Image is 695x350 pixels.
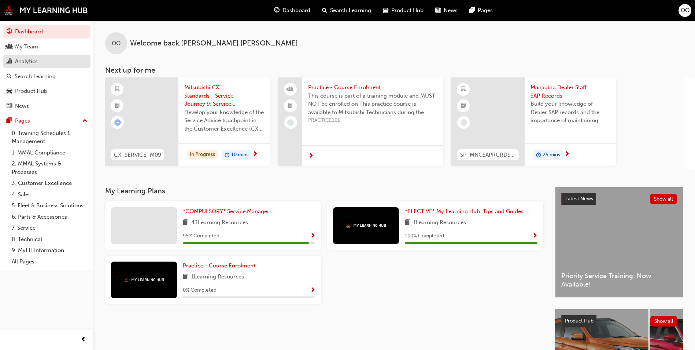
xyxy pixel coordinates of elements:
[308,153,314,160] span: next-icon
[252,151,258,158] span: next-icon
[405,207,526,216] a: *ELECTIVE* My Learning Hub: Tips and Guides
[9,222,90,234] a: 7. Service
[377,3,429,18] a: car-iconProduct Hub
[9,178,90,189] a: 3. Customer Excellence
[565,318,594,324] span: Product Hub
[561,315,677,327] a: Product HubShow all
[565,196,593,202] span: Latest News
[444,6,458,15] span: News
[9,245,90,256] a: 9. MyLH Information
[183,208,269,215] span: *COMPULSORY* Service Manager
[478,6,493,15] span: Pages
[7,73,12,80] span: search-icon
[3,23,90,114] button: DashboardMy TeamAnalyticsSearch LearningProduct HubNews
[278,77,443,166] a: Practice - Course EnrolmentThis course is part of a training module and MUST NOT be enrolled on T...
[130,39,298,48] span: Welcome back , [PERSON_NAME] [PERSON_NAME]
[308,83,437,92] span: Practice - Course Enrolment
[15,43,38,51] div: My Team
[435,6,441,15] span: news-icon
[451,77,616,166] a: SP_MNGSAPRCRDS_M1Managing Dealer Staff SAP RecordsBuild your knowledge of Dealer SAP records and ...
[536,150,541,160] span: duration-icon
[469,6,475,15] span: pages-icon
[15,87,47,95] div: Product Hub
[3,84,90,98] a: Product Hub
[7,58,12,65] span: chart-icon
[429,3,463,18] a: news-iconNews
[405,208,524,215] span: *ELECTIVE* My Learning Hub: Tips and Guides
[561,272,677,288] span: Priority Service Training: Now Available!
[15,102,29,110] div: News
[183,262,258,270] a: Practice - Course Enrolment
[413,218,466,227] span: 1 Learning Resources
[112,39,121,48] span: OO
[310,286,315,295] button: Show Progress
[564,151,570,158] span: next-icon
[183,273,188,282] span: book-icon
[3,114,90,128] button: Pages
[310,287,315,294] span: Show Progress
[650,194,677,204] button: Show all
[183,218,188,227] span: book-icon
[3,55,90,68] a: Analytics
[9,158,90,178] a: 2. MMAL Systems & Processes
[105,187,543,195] h3: My Learning Plans
[9,234,90,245] a: 8. Technical
[9,147,90,158] a: 1. MMAL Compliance
[183,207,272,216] a: *COMPULSORY* Service Manager
[461,101,466,111] span: booktick-icon
[405,232,444,240] span: 100 % Completed
[460,151,516,159] span: SP_MNGSAPRCRDS_M1
[543,151,560,159] span: 25 mins
[9,189,90,200] a: 4. Sales
[115,85,120,94] span: learningResourceType_ELEARNING-icon
[7,103,12,110] span: news-icon
[288,85,293,94] span: people-icon
[7,118,12,124] span: pages-icon
[3,40,90,54] a: My Team
[7,29,12,35] span: guage-icon
[310,231,315,241] button: Show Progress
[532,233,537,240] span: Show Progress
[9,211,90,223] a: 6. Parts & Accessories
[184,108,264,133] span: Develop your knowledge of the Service Advice touchpoint in the Customer Excellence (CX) Service j...
[532,231,537,241] button: Show Progress
[268,3,316,18] a: guage-iconDashboard
[183,286,217,295] span: 0 % Completed
[322,6,327,15] span: search-icon
[105,77,270,166] a: CX_SERVICE_M09Mitsubishi CX Standards - Service Journey 9: Service AdviceDevelop your knowledge o...
[7,44,12,50] span: people-icon
[282,6,310,15] span: Dashboard
[4,6,88,15] img: mmal
[114,151,161,159] span: CX_SERVICE_M09
[124,277,164,282] img: mmal
[15,72,56,81] div: Search Learning
[650,316,678,327] button: Show all
[288,101,293,111] span: booktick-icon
[287,119,294,126] span: learningRecordVerb_NONE-icon
[7,88,12,95] span: car-icon
[310,233,315,240] span: Show Progress
[184,83,264,108] span: Mitsubishi CX Standards - Service Journey 9: Service Advice
[191,273,244,282] span: 1 Learning Resources
[81,335,86,344] span: prev-icon
[115,101,120,111] span: booktick-icon
[3,70,90,83] a: Search Learning
[93,66,695,74] h3: Next up for me
[9,128,90,147] a: 0. Training Schedules & Management
[191,218,248,227] span: 43 Learning Resources
[461,85,466,94] span: learningResourceType_ELEARNING-icon
[3,99,90,113] a: News
[308,92,437,117] span: This course is part of a training module and MUST NOT be enrolled on This practice course is avai...
[231,151,248,159] span: 10 mins
[391,6,424,15] span: Product Hub
[183,232,219,240] span: 95 % Completed
[274,6,280,15] span: guage-icon
[3,25,90,39] a: Dashboard
[9,256,90,267] a: All Pages
[9,200,90,211] a: 5. Fleet & Business Solutions
[561,193,677,205] a: Latest NewsShow all
[346,223,386,228] img: mmal
[308,116,437,125] span: PRACTICE101
[461,119,467,126] span: learningRecordVerb_NONE-icon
